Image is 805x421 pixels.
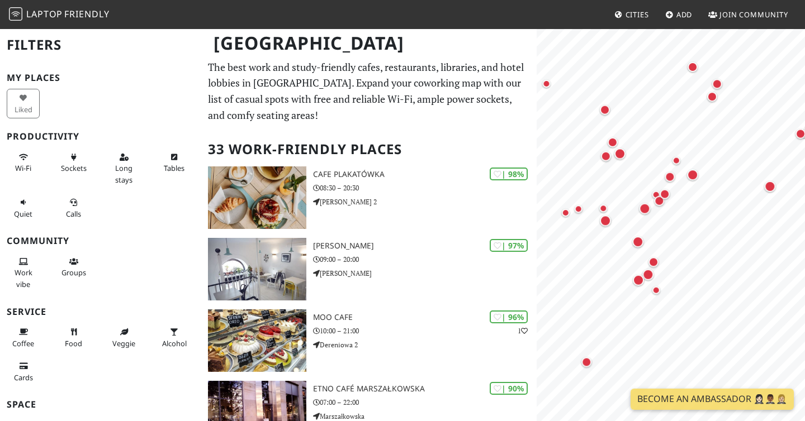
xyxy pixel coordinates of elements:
a: Add [661,4,697,25]
div: | 90% [490,382,528,395]
button: Quiet [7,193,40,223]
span: Friendly [64,8,109,20]
div: Map marker [630,234,646,250]
div: Map marker [640,266,656,282]
button: Coffee [7,323,40,352]
div: | 98% [490,168,528,180]
h3: MOO cafe [313,313,537,322]
h3: [PERSON_NAME] [313,241,537,251]
div: Map marker [670,154,683,167]
div: Map marker [662,169,677,184]
div: Map marker [657,186,672,201]
span: Quiet [14,209,32,219]
img: LaptopFriendly [9,7,22,21]
span: Credit cards [14,372,33,382]
a: Become an Ambassador 🤵🏻‍♀️🤵🏾‍♂️🤵🏼‍♀️ [631,389,794,410]
span: Laptop [26,8,63,20]
p: The best work and study-friendly cafes, restaurants, libraries, and hotel lobbies in [GEOGRAPHIC_... [208,59,530,123]
a: LaptopFriendly LaptopFriendly [9,5,110,25]
div: Map marker [572,202,585,216]
span: Veggie [112,338,135,348]
h3: Service [7,307,195,317]
img: Cafe Plakatówka [208,166,306,229]
h3: Community [7,236,195,246]
p: 09:00 – 20:00 [313,254,537,265]
p: Dereniowa 2 [313,339,537,350]
h3: My Places [7,73,195,83]
img: MOO cafe [208,309,306,372]
h3: Etno Café Marszałkowska [313,384,537,394]
h2: Filters [7,28,195,62]
div: Map marker [599,149,613,163]
span: People working [15,267,32,289]
span: Alcohol [162,338,187,348]
div: Map marker [652,193,666,208]
div: Map marker [596,202,610,215]
button: Groups [57,252,90,282]
span: Power sockets [61,163,87,173]
button: Wi-Fi [7,148,40,178]
div: Map marker [705,89,719,104]
div: Map marker [650,188,663,201]
div: | 96% [490,310,528,323]
div: Map marker [710,76,724,91]
p: 08:30 – 20:30 [313,183,537,193]
div: Map marker [559,206,572,219]
button: Long stays [107,148,140,189]
p: 07:00 – 22:00 [313,397,537,408]
span: Join Community [719,9,788,20]
div: Map marker [762,179,778,194]
span: Work-friendly tables [164,163,184,173]
span: Group tables [61,267,86,278]
div: Map marker [540,77,553,90]
div: Map marker [685,60,700,74]
div: Map marker [685,167,700,183]
h3: Space [7,399,195,410]
a: Nancy Lee | 97% [PERSON_NAME] 09:00 – 20:00 [PERSON_NAME] [201,238,537,300]
a: MOO cafe | 96% 1 MOO cafe 10:00 – 21:00 Dereniowa 2 [201,309,537,372]
div: Map marker [650,283,663,296]
h2: 33 Work-Friendly Places [208,132,530,166]
div: Map marker [598,213,613,228]
a: Join Community [704,4,793,25]
button: Tables [158,148,191,178]
button: Cards [7,357,40,386]
p: 1 [518,326,528,336]
a: Cafe Plakatówka | 98% Cafe Plakatówka 08:30 – 20:30 [PERSON_NAME] 2 [201,166,537,229]
span: Food [65,338,82,348]
p: [PERSON_NAME] [313,268,537,279]
button: Alcohol [158,323,191,352]
p: 10:00 – 21:00 [313,326,537,336]
a: Cities [610,4,654,25]
button: Veggie [107,323,140,352]
div: Map marker [637,200,652,216]
span: Long stays [115,163,132,184]
div: Map marker [605,135,620,149]
button: Work vibe [7,252,40,293]
span: Add [676,9,693,20]
h3: Cafe Plakatówka [313,170,537,179]
div: Map marker [598,102,612,117]
button: Calls [57,193,90,223]
h1: [GEOGRAPHIC_DATA] [205,28,534,59]
div: Map marker [612,146,628,161]
span: Stable Wi-Fi [15,163,31,173]
button: Sockets [57,148,90,178]
div: Map marker [579,355,594,369]
div: | 97% [490,239,528,252]
p: [PERSON_NAME] 2 [313,197,537,207]
span: Video/audio calls [66,209,81,219]
span: Cities [626,9,649,20]
div: Map marker [631,272,646,288]
span: Coffee [12,338,34,348]
button: Food [57,323,90,352]
div: Map marker [646,255,661,269]
img: Nancy Lee [208,238,306,300]
h3: Productivity [7,131,195,142]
